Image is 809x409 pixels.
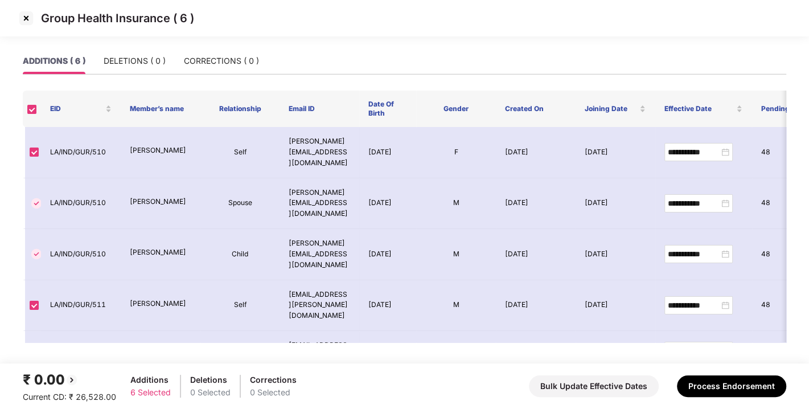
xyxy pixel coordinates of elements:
td: [DATE] [359,178,416,230]
th: Date Of Birth [359,91,416,127]
td: LA/IND/GUR/511 [41,280,121,332]
td: [DATE] [576,229,655,280]
td: LA/IND/GUR/510 [41,127,121,178]
td: [DATE] [496,331,576,371]
td: Spouse [200,178,280,230]
td: [DATE] [576,280,655,332]
td: F [416,127,496,178]
span: Current CD: ₹ 26,528.00 [23,392,116,402]
div: 0 Selected [190,386,231,399]
td: Self [200,331,280,371]
button: Process Endorsement [677,375,786,397]
p: [PERSON_NAME] [130,298,191,309]
div: CORRECTIONS ( 0 ) [184,55,259,67]
button: Bulk Update Effective Dates [529,375,659,397]
p: [PERSON_NAME] [130,247,191,258]
img: svg+xml;base64,PHN2ZyBpZD0iQmFjay0yMHgyMCIgeG1sbnM9Imh0dHA6Ly93d3cudzMub3JnLzIwMDAvc3ZnIiB3aWR0aD... [65,373,79,387]
img: svg+xml;base64,PHN2ZyBpZD0iVGljay0zMngzMiIgeG1sbnM9Imh0dHA6Ly93d3cudzMub3JnLzIwMDAvc3ZnIiB3aWR0aD... [30,247,43,261]
div: Deletions [190,374,231,386]
td: Child [200,229,280,280]
div: DELETIONS ( 0 ) [104,55,166,67]
td: [DATE] [496,127,576,178]
td: M [416,280,496,332]
p: Group Health Insurance ( 6 ) [41,11,194,25]
span: EID [50,104,103,113]
td: M [416,229,496,280]
th: Member’s name [121,91,200,127]
td: LA/IND/GUR/510 [41,178,121,230]
p: [PERSON_NAME] [130,145,191,156]
td: [DATE] [496,229,576,280]
div: Corrections [250,374,297,386]
td: [DATE] [496,178,576,230]
td: [DATE] [576,127,655,178]
th: EID [41,91,121,127]
td: [DATE] [359,127,416,178]
td: [DATE] [359,229,416,280]
td: [DATE] [576,178,655,230]
div: 0 Selected [250,386,297,399]
th: Gender [416,91,496,127]
td: [PERSON_NAME][EMAIL_ADDRESS][DOMAIN_NAME] [280,127,359,178]
div: ₹ 0.00 [23,369,116,391]
td: Self [200,280,280,332]
div: ADDITIONS ( 6 ) [23,55,85,67]
td: [EMAIL_ADDRESS][PERSON_NAME][DOMAIN_NAME] [280,280,359,332]
td: [EMAIL_ADDRESS][DOMAIN_NAME] [280,331,359,371]
td: [PERSON_NAME][EMAIL_ADDRESS][DOMAIN_NAME] [280,178,359,230]
p: [PERSON_NAME] [130,197,191,207]
img: svg+xml;base64,PHN2ZyBpZD0iVGljay0zMngzMiIgeG1sbnM9Imh0dHA6Ly93d3cudzMub3JnLzIwMDAvc3ZnIiB3aWR0aD... [30,197,43,210]
div: 6 Selected [130,386,171,399]
div: Additions [130,374,171,386]
span: Effective Date [664,104,734,113]
th: Created On [496,91,576,127]
th: Email ID [280,91,359,127]
th: Relationship [200,91,280,127]
td: Self [200,127,280,178]
td: [PERSON_NAME][EMAIL_ADDRESS][DOMAIN_NAME] [280,229,359,280]
img: svg+xml;base64,PHN2ZyBpZD0iQ3Jvc3MtMzJ4MzIiIHhtbG5zPSJodHRwOi8vd3d3LnczLm9yZy8yMDAwL3N2ZyIgd2lkdG... [17,9,35,27]
td: F [416,331,496,371]
td: [DATE] [359,280,416,332]
td: LA/IND/GUR/514 [41,331,121,371]
td: LA/IND/GUR/510 [41,229,121,280]
td: [DATE] [496,280,576,332]
th: Effective Date [655,91,751,127]
td: M [416,178,496,230]
th: Joining Date [576,91,655,127]
span: Joining Date [585,104,638,113]
td: [DATE] [576,331,655,371]
td: [DATE] [359,331,416,371]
